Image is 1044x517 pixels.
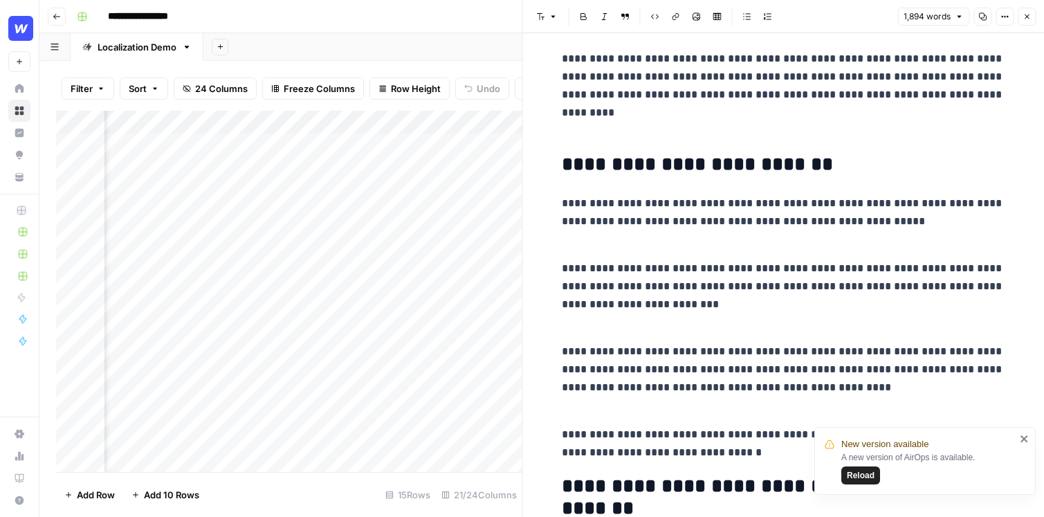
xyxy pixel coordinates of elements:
button: Undo [455,78,509,100]
div: Localization Demo [98,40,176,54]
span: Add Row [77,488,115,502]
a: Opportunities [8,144,30,166]
span: 1,894 words [904,10,951,23]
span: New version available [841,437,928,451]
button: close [1020,433,1029,444]
button: Reload [841,466,880,484]
div: 15 Rows [380,484,436,506]
button: 24 Columns [174,78,257,100]
div: A new version of AirOps is available. [841,451,1016,484]
span: Add 10 Rows [144,488,199,502]
button: Freeze Columns [262,78,364,100]
a: Home [8,78,30,100]
span: Sort [129,82,147,96]
a: Settings [8,423,30,445]
span: Row Height [391,82,441,96]
span: 24 Columns [195,82,248,96]
button: Sort [120,78,168,100]
span: Filter [71,82,93,96]
a: Learning Hub [8,467,30,489]
a: Localization Demo [71,33,203,61]
button: Add Row [56,484,123,506]
a: Browse [8,100,30,122]
button: Help + Support [8,489,30,511]
button: Row Height [369,78,450,100]
a: Your Data [8,166,30,188]
button: Add 10 Rows [123,484,208,506]
button: Workspace: Webflow [8,11,30,46]
a: Insights [8,122,30,144]
button: 1,894 words [897,8,969,26]
a: Usage [8,445,30,467]
img: Webflow Logo [8,16,33,41]
span: Reload [847,469,874,482]
span: Undo [477,82,500,96]
div: 21/24 Columns [436,484,522,506]
button: Filter [62,78,114,100]
span: Freeze Columns [284,82,355,96]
